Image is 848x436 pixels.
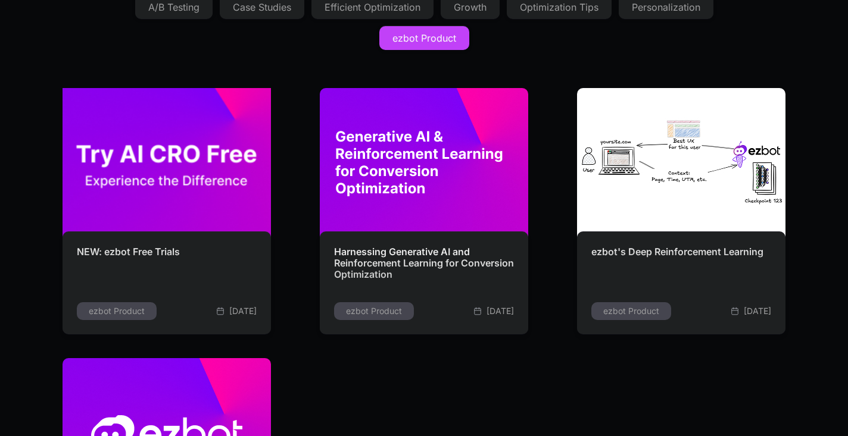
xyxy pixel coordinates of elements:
[77,246,257,258] h2: NEW: ezbot Free Trials
[577,88,785,334] a: ezbot's Deep Reinforcement Learningezbot Product[DATE]
[346,305,402,318] div: ezbot Product
[229,304,257,318] div: [DATE]
[744,304,771,318] div: [DATE]
[320,88,528,334] a: Harnessing Generative AI and Reinforcement Learning for Conversion Optimizationezbot Product[DATE]
[233,2,291,12] div: Case Studies
[325,2,420,12] div: Efficient Optimization
[392,33,456,43] div: ezbot Product
[379,26,469,50] a: ezbot Product
[632,2,700,12] div: Personalization
[89,305,145,318] div: ezbot Product
[487,304,514,318] div: [DATE]
[454,2,487,12] div: Growth
[603,305,659,318] div: ezbot Product
[334,246,514,281] h2: Harnessing Generative AI and Reinforcement Learning for Conversion Optimization
[591,246,771,258] h2: ezbot's Deep Reinforcement Learning
[63,88,271,334] a: NEW: ezbot Free Trialsezbot Product[DATE]
[148,2,199,12] div: A/B Testing
[520,2,598,12] div: Optimization Tips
